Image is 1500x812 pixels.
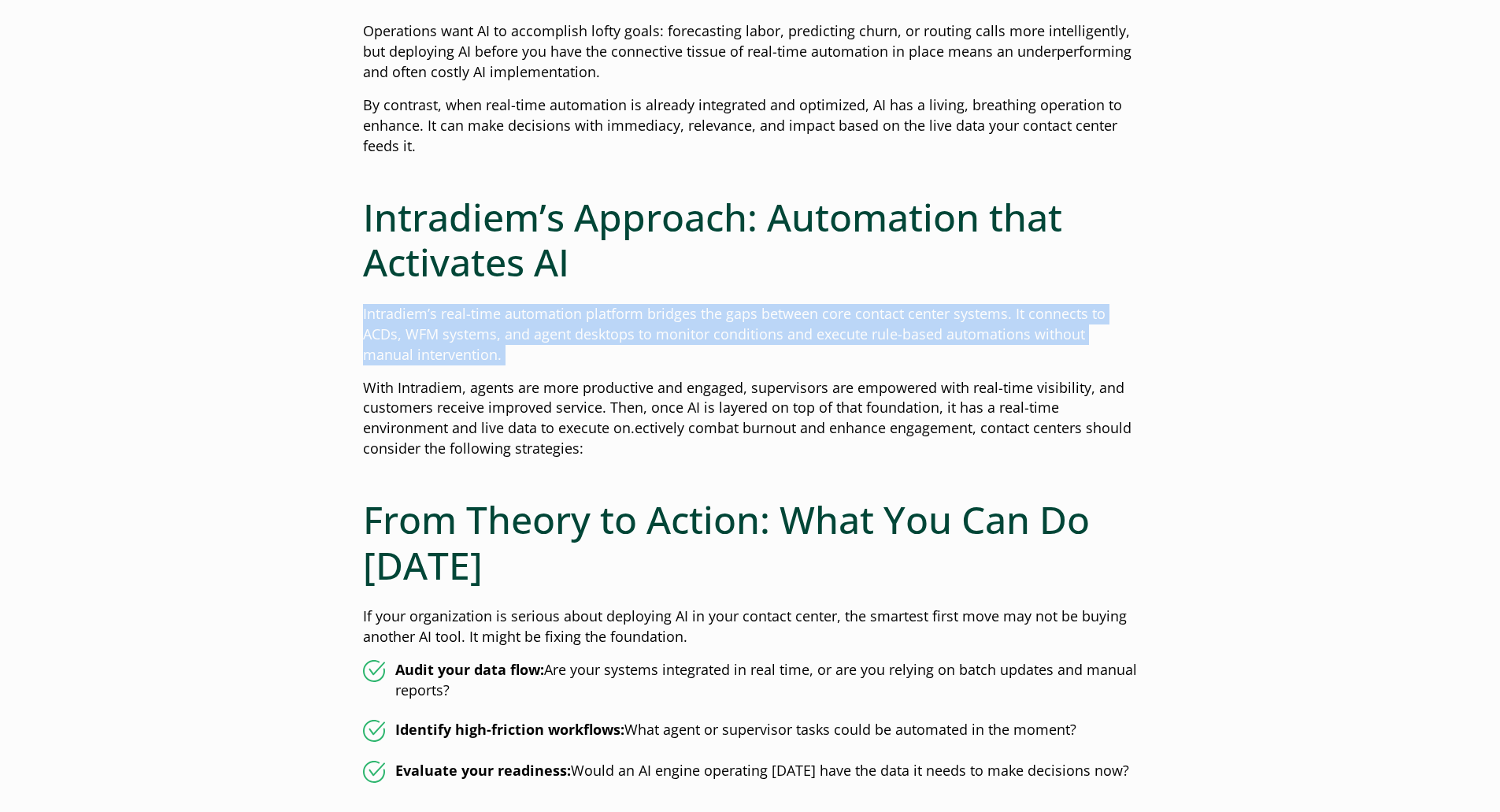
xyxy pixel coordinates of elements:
[363,21,1138,83] p: Operations want AI to accomplish lofty goals: forecasting labor, predicting churn, or routing cal...
[363,95,1138,157] p: By contrast, when real-time automation is already integrated and optimized, AI has a living, brea...
[363,497,1138,588] h2: From Theory to Action: What You Can Do [DATE]
[363,761,1138,783] li: Would an AI engine operating [DATE] have the data it needs to make decisions now?
[363,660,1138,701] li: Are your systems integrated in real time, or are you relying on batch updates and manual reports?
[363,195,1138,285] h2: Intradiem’s Approach: Automation that Activates AI
[363,304,1138,365] p: Intradiem’s real-time automation platform bridges the gaps between core contact center systems. I...
[363,606,1138,647] p: If your organization is serious about deploying AI in your contact center, the smartest first mov...
[363,720,1138,742] li: What agent or supervisor tasks could be automated in the moment?
[395,720,624,739] strong: Identify high-friction workflows:
[363,378,1138,460] p: With Intradiem, agents are more productive and engaged, supervisors are empowered with real-time ...
[395,660,544,679] strong: Audit your data flow:
[395,761,571,780] strong: Evaluate your readiness:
